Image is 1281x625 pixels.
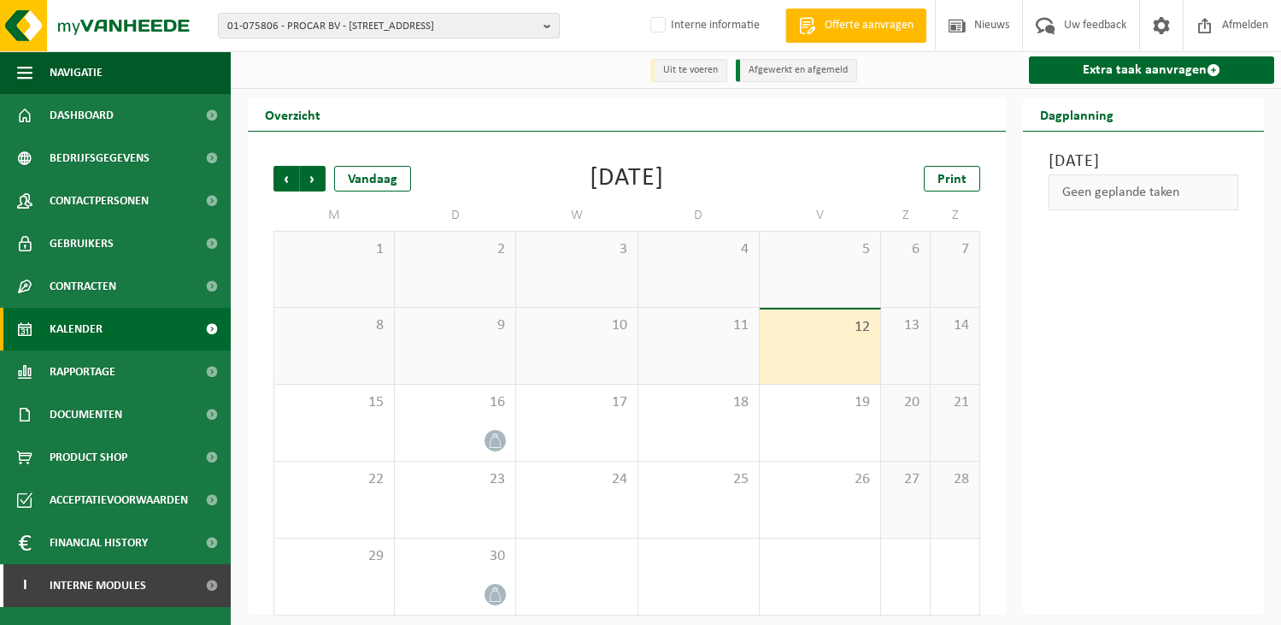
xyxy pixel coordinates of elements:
span: Print [937,173,967,186]
span: 30 [403,547,507,566]
li: Afgewerkt en afgemeld [736,59,857,82]
h3: [DATE] [1049,149,1238,174]
span: I [17,564,32,607]
span: 16 [403,393,507,412]
td: W [516,200,638,231]
div: Vandaag [334,166,411,192]
span: 15 [283,393,385,412]
span: Interne modules [50,564,146,607]
a: Offerte aanvragen [785,9,926,43]
span: 20 [890,393,921,412]
span: Gebruikers [50,222,114,265]
span: 26 [768,470,872,489]
span: 21 [939,393,971,412]
span: Kalender [50,308,103,351]
span: Contactpersonen [50,180,149,222]
a: Print [924,166,980,192]
span: 12 [768,318,872,337]
span: Navigatie [50,51,103,94]
span: Dashboard [50,94,114,137]
span: 23 [403,470,507,489]
span: 8 [283,316,385,335]
span: 14 [939,316,971,335]
span: 5 [768,240,872,259]
td: D [395,200,516,231]
span: 17 [525,393,628,412]
span: 25 [647,470,750,489]
td: Z [931,200,980,231]
td: Z [881,200,931,231]
span: Contracten [50,265,116,308]
label: Interne informatie [647,13,760,38]
li: Uit te voeren [650,59,727,82]
div: [DATE] [590,166,664,192]
a: Extra taak aanvragen [1029,56,1274,84]
span: 4 [647,240,750,259]
span: Offerte aanvragen [820,17,918,34]
span: 3 [525,240,628,259]
td: V [760,200,881,231]
span: 19 [768,393,872,412]
span: Acceptatievoorwaarden [50,479,188,522]
span: 1 [283,240,385,259]
span: Volgende [300,166,326,192]
button: 01-075806 - PROCAR BV - [STREET_ADDRESS] [218,13,560,38]
span: 27 [890,470,921,489]
span: 11 [647,316,750,335]
span: 24 [525,470,628,489]
span: Financial History [50,522,148,564]
span: 7 [939,240,971,259]
span: 10 [525,316,628,335]
td: M [273,200,395,231]
span: 18 [647,393,750,412]
div: Geen geplande taken [1049,174,1238,210]
span: 6 [890,240,921,259]
span: Bedrijfsgegevens [50,137,150,180]
span: 28 [939,470,971,489]
span: Product Shop [50,436,127,479]
h2: Overzicht [248,97,338,131]
h2: Dagplanning [1023,97,1131,131]
td: D [638,200,760,231]
span: 9 [403,316,507,335]
span: Vorige [273,166,299,192]
span: 2 [403,240,507,259]
span: 29 [283,547,385,566]
span: 22 [283,470,385,489]
span: Rapportage [50,351,115,393]
span: Documenten [50,393,122,436]
span: 13 [890,316,921,335]
span: 01-075806 - PROCAR BV - [STREET_ADDRESS] [227,14,537,39]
